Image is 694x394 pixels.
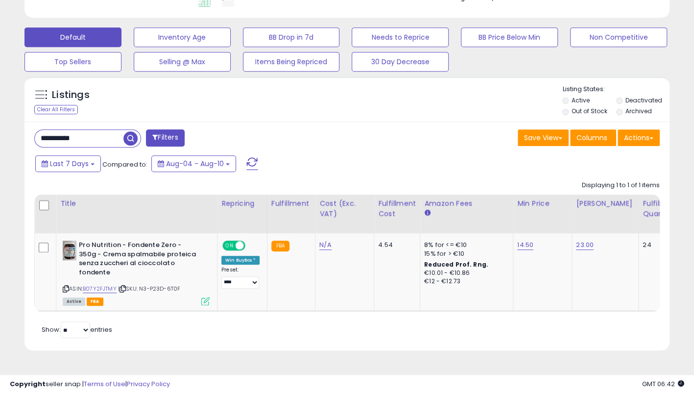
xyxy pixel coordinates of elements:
label: Out of Stock [572,107,607,115]
a: Privacy Policy [127,379,170,389]
button: Selling @ Max [134,52,231,72]
label: Archived [625,107,652,115]
div: seller snap | | [10,380,170,389]
a: N/A [319,240,331,250]
small: Amazon Fees. [424,209,430,218]
a: Terms of Use [84,379,125,389]
span: Last 7 Days [50,159,89,169]
span: All listings currently available for purchase on Amazon [63,297,85,306]
div: 15% for > €10 [424,249,505,258]
button: BB Drop in 7d [243,27,340,47]
div: Win BuyBox * [221,256,260,265]
button: Inventory Age [134,27,231,47]
button: 30 Day Decrease [352,52,449,72]
div: Min Price [517,198,568,209]
button: Default [24,27,121,47]
button: Save View [518,129,569,146]
div: Title [60,198,213,209]
button: Columns [570,129,616,146]
div: Repricing [221,198,263,209]
div: ASIN: [63,241,210,304]
div: €12 - €12.73 [424,277,505,286]
button: Aug-04 - Aug-10 [151,155,236,172]
span: FBA [87,297,103,306]
button: Last 7 Days [35,155,101,172]
small: FBA [271,241,289,251]
span: ON [223,242,236,250]
div: Amazon Fees [424,198,509,209]
button: Actions [618,129,660,146]
a: B07Y2FJTMY [83,285,117,293]
button: Top Sellers [24,52,121,72]
span: | SKU: N3-P23D-6T0F [118,285,180,293]
h5: Listings [52,88,90,102]
p: Listing States: [562,85,670,94]
label: Deactivated [625,96,662,104]
a: 14.50 [517,240,533,250]
div: Fulfillment [271,198,311,209]
div: Displaying 1 to 1 of 1 items [582,181,660,190]
button: Items Being Repriced [243,52,340,72]
button: Filters [146,129,184,147]
img: 41f3wbyCUZL._SL40_.jpg [63,241,76,260]
button: BB Price Below Min [461,27,558,47]
div: Clear All Filters [34,105,78,114]
label: Active [572,96,590,104]
a: 23.00 [576,240,594,250]
b: Pro Nutrition - Fondente Zero - 350g - Crema spalmabile proteica senza zuccheri al cioccolato fon... [79,241,198,279]
div: Fulfillment Cost [378,198,416,219]
strong: Copyright [10,379,46,389]
button: Non Competitive [570,27,667,47]
div: 8% for <= €10 [424,241,505,249]
span: OFF [244,242,260,250]
span: 2025-08-18 06:42 GMT [642,379,684,389]
span: Compared to: [102,160,147,169]
div: Fulfillable Quantity [643,198,676,219]
div: Cost (Exc. VAT) [319,198,370,219]
span: Show: entries [42,325,112,334]
button: Needs to Reprice [352,27,449,47]
span: Columns [576,133,607,143]
div: [PERSON_NAME] [576,198,634,209]
div: 4.54 [378,241,412,249]
b: Reduced Prof. Rng. [424,260,488,269]
div: Preset: [221,267,260,289]
span: Aug-04 - Aug-10 [166,159,224,169]
div: €10.01 - €10.86 [424,269,505,277]
div: 24 [643,241,673,249]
